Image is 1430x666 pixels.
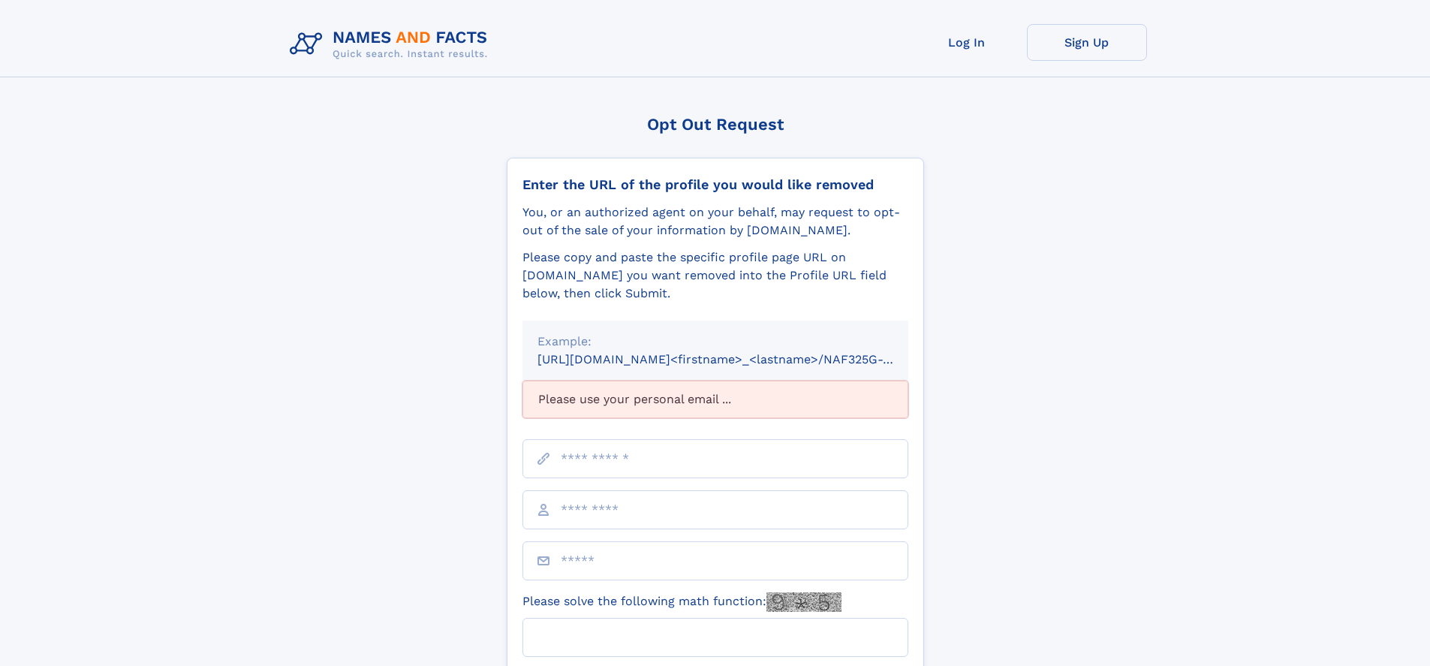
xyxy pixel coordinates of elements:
div: You, or an authorized agent on your behalf, may request to opt-out of the sale of your informatio... [522,203,908,240]
div: Enter the URL of the profile you would like removed [522,176,908,193]
a: Log In [907,24,1027,61]
img: Logo Names and Facts [284,24,500,65]
div: Example: [537,333,893,351]
div: Opt Out Request [507,115,924,134]
div: Please copy and paste the specific profile page URL on [DOMAIN_NAME] you want removed into the Pr... [522,249,908,303]
a: Sign Up [1027,24,1147,61]
small: [URL][DOMAIN_NAME]<firstname>_<lastname>/NAF325G-xxxxxxxx [537,352,937,366]
label: Please solve the following math function: [522,592,841,612]
div: Please use your personal email ... [522,381,908,418]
